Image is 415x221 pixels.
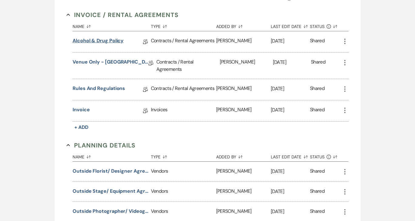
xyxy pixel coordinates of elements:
[151,100,216,121] div: Invoices
[151,79,216,100] div: Contracts / Rental Agreements
[216,19,271,31] button: Added By
[310,85,325,94] div: Shared
[73,106,90,116] a: Invoice
[216,31,271,52] div: [PERSON_NAME]
[271,150,310,161] button: Last Edit Date
[73,208,148,215] button: Outside Photographer/ Videographer Agreement
[310,188,325,196] div: Shared
[151,31,216,52] div: Contracts / Rental Agreements
[310,106,325,116] div: Shared
[271,19,310,31] button: Last Edit Date
[310,19,341,31] button: Status
[73,123,90,132] button: + Add
[73,85,125,94] a: Rules and Regulations
[73,167,148,175] button: Outside Florist/ Designer Agreement
[271,106,310,114] p: [DATE]
[271,167,310,175] p: [DATE]
[273,58,311,66] p: [DATE]
[271,208,310,216] p: [DATE]
[216,150,271,161] button: Added By
[310,37,325,47] div: Shared
[66,10,179,19] button: Invoice / Rental Agreements
[156,53,220,79] div: Contracts / Rental Agreements
[310,24,325,29] span: Status
[151,182,216,202] div: Vendors
[73,58,148,68] a: Venue Only - [GEOGRAPHIC_DATA] Contract
[216,162,271,181] div: [PERSON_NAME]
[151,19,216,31] button: Type
[271,37,310,45] p: [DATE]
[151,162,216,181] div: Vendors
[216,100,271,121] div: [PERSON_NAME]
[151,150,216,161] button: Type
[271,188,310,195] p: [DATE]
[73,150,151,161] button: Name
[310,208,325,216] div: Shared
[74,124,88,130] span: + Add
[271,85,310,93] p: [DATE]
[73,37,124,47] a: Alcohol & Drug Policy
[73,188,148,195] button: Outside Stage/ Equipment Agreement
[311,58,325,73] div: Shared
[66,141,135,150] button: Planning Details
[216,182,271,202] div: [PERSON_NAME]
[310,150,341,161] button: Status
[216,79,271,100] div: [PERSON_NAME]
[220,53,273,79] div: [PERSON_NAME]
[310,155,325,159] span: Status
[73,19,151,31] button: Name
[310,167,325,176] div: Shared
